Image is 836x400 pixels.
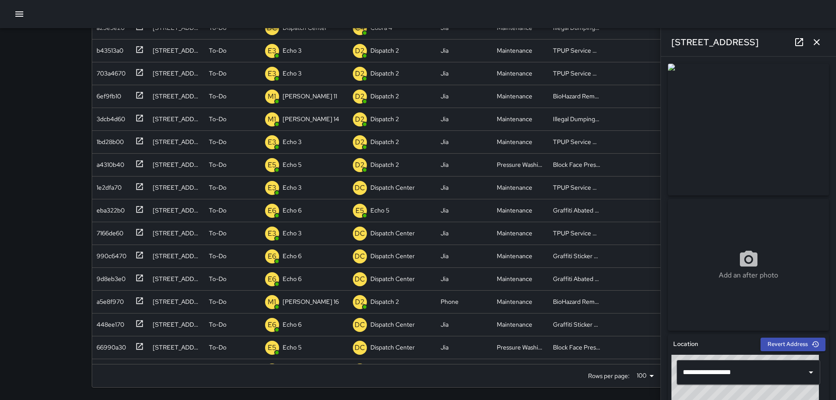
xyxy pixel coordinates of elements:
p: DC [355,320,365,330]
p: Echo 3 [283,137,301,146]
div: 80 Grand Avenue [153,160,200,169]
p: Dispatch Center [370,343,415,352]
p: Dispatch Center [370,252,415,260]
p: Echo 3 [283,183,301,192]
p: Echo 3 [283,46,301,55]
div: Maintenance [497,274,532,283]
p: D2 [355,160,365,170]
p: Echo 6 [283,274,301,283]
p: E5 [268,342,276,353]
p: D2 [355,91,365,102]
p: E3 [268,46,276,56]
p: Dispatch 2 [370,297,399,306]
p: To-Do [209,320,226,329]
p: M1 [268,114,276,125]
div: Jia [441,46,448,55]
div: Jia [441,252,448,260]
div: Maintenance [497,92,532,101]
p: [PERSON_NAME] 11 [283,92,337,101]
p: [PERSON_NAME] 14 [283,115,339,123]
p: Rows per page: [588,371,630,380]
div: b43513a0 [93,43,123,55]
div: TPUP Service Requested [553,183,600,192]
p: Echo 5 [370,206,389,215]
div: 285 23rd Street [153,92,200,101]
p: Dispatch 2 [370,46,399,55]
p: E5 [355,205,364,216]
div: Graffiti Abated Large [553,206,600,215]
div: 2315 Valdez Street [153,229,200,238]
p: To-Do [209,46,226,55]
div: Jia [441,320,448,329]
p: E6 [268,205,276,216]
p: Echo 6 [283,320,301,329]
p: D2 [355,137,365,148]
p: E3 [268,228,276,239]
p: To-Do [209,229,226,238]
div: 7166de60 [93,225,123,238]
p: To-Do [209,343,226,352]
p: To-Do [209,183,226,192]
div: fad91970 [93,362,122,375]
div: Maintenance [497,183,532,192]
p: Dispatch 2 [370,69,399,78]
p: [PERSON_NAME] 16 [283,297,339,306]
p: To-Do [209,252,226,260]
div: 3dcb4d60 [93,111,125,123]
p: DC [355,251,365,262]
p: Dispatch 2 [370,92,399,101]
div: a5e8f970 [93,294,124,306]
div: Jia [441,183,448,192]
p: E3 [268,68,276,79]
p: To-Do [209,69,226,78]
p: Dispatch Center [370,320,415,329]
div: 1bd28b00 [93,134,124,146]
p: To-Do [209,274,226,283]
p: D2 [355,297,365,307]
div: a4310b40 [93,157,124,169]
p: D2 [355,68,365,79]
div: 43 Grand Avenue [153,183,200,192]
div: Maintenance [497,69,532,78]
div: Maintenance [497,320,532,329]
div: Jia [441,137,448,146]
p: E6 [268,320,276,330]
p: Dispatch 2 [370,160,399,169]
p: M1 [268,297,276,307]
p: To-Do [209,206,226,215]
div: Phone [441,297,459,306]
div: 415 West Grand Avenue [153,46,200,55]
p: Echo 6 [283,252,301,260]
p: Echo 3 [283,229,301,238]
div: 6ef9fb10 [93,88,121,101]
div: 990c6470 [93,248,126,260]
div: TPUP Service Requested [553,69,600,78]
div: 1e2dfa70 [93,180,122,192]
p: To-Do [209,160,226,169]
div: 410 21st Street [153,320,200,329]
p: To-Do [209,115,226,123]
div: Pressure Washing [497,343,544,352]
div: Jia [441,92,448,101]
div: Graffiti Sticker Abated Small [553,320,600,329]
div: Maintenance [497,229,532,238]
div: TPUP Service Requested [553,137,600,146]
p: D2 [355,114,365,125]
p: E6 [268,251,276,262]
div: Graffiti Abated Large [553,274,600,283]
p: E6 [268,274,276,285]
div: Jia [441,115,448,123]
p: DC [355,228,365,239]
div: BioHazard Removed [553,92,600,101]
p: Dispatch Center [370,229,415,238]
div: 9d8eb3e0 [93,271,126,283]
div: Maintenance [497,115,532,123]
div: Block Face Pressure Washed [553,343,600,352]
div: 703a4670 [93,65,126,78]
p: Echo 3 [283,69,301,78]
div: 907 Washington Street [153,115,200,123]
div: 386 14th Street [153,297,200,306]
div: Maintenance [497,252,532,260]
div: 448ee170 [93,317,124,329]
p: E3 [268,183,276,193]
